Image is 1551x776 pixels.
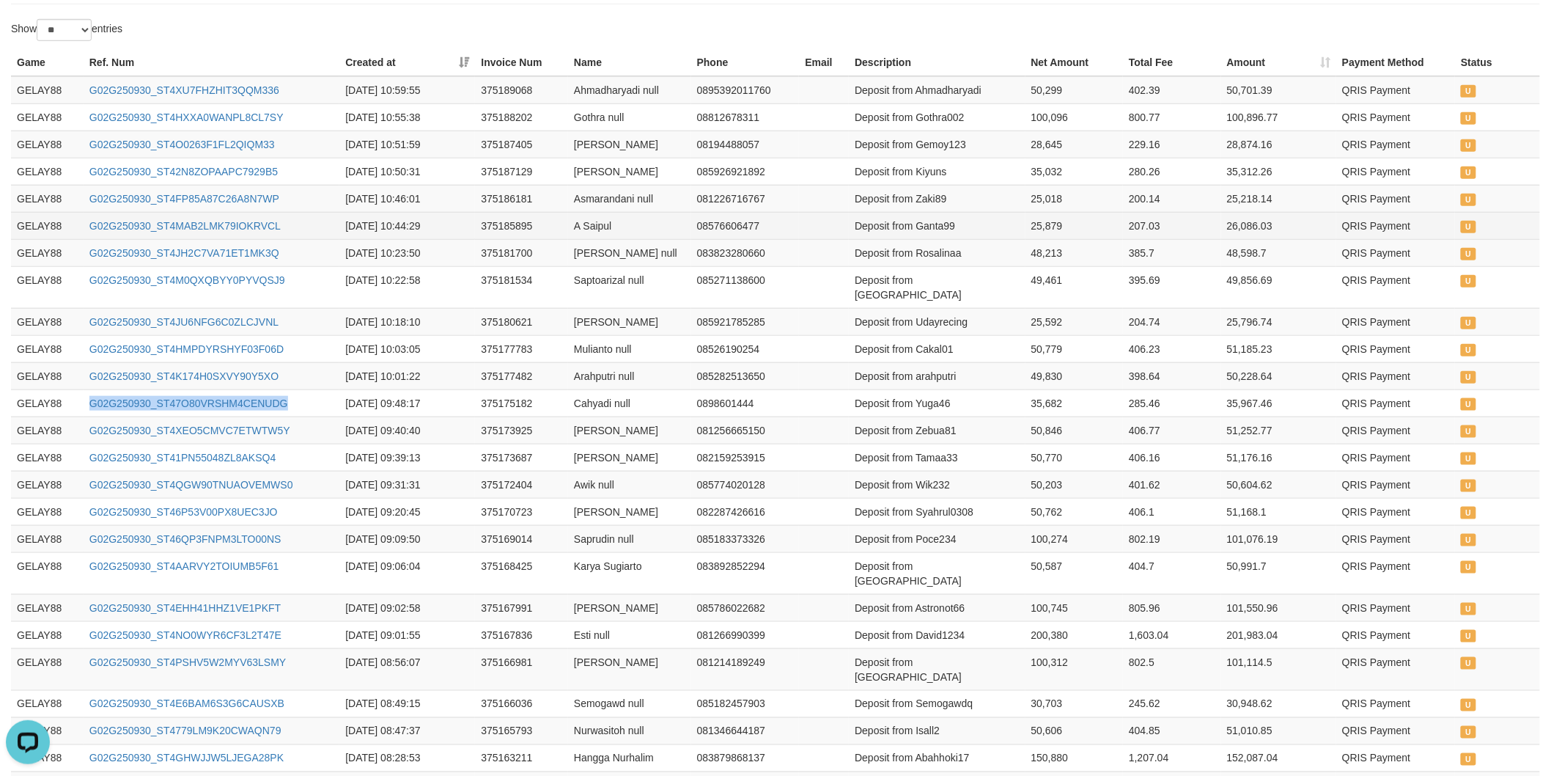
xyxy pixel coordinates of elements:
td: 800.77 [1123,103,1221,131]
td: Hangga Nurhalim [568,744,691,772]
span: UNPAID [1461,371,1476,384]
td: Deposit from Kiyuns [849,158,1025,185]
td: GELAY88 [11,335,84,362]
td: [DATE] 08:56:07 [339,648,475,690]
td: Deposit from Yuga46 [849,389,1025,417]
td: Deposit from [GEOGRAPHIC_DATA] [849,648,1025,690]
td: QRIS Payment [1336,389,1455,417]
td: QRIS Payment [1336,103,1455,131]
td: 802.5 [1123,648,1221,690]
a: G02G250930_ST4NO0WYR6CF3L2T47E [89,629,281,641]
td: QRIS Payment [1336,594,1455,621]
td: 48,213 [1025,239,1124,266]
td: GELAY88 [11,621,84,648]
td: [DATE] 09:40:40 [339,417,475,444]
td: GELAY88 [11,594,84,621]
td: 375168425 [475,552,568,594]
td: 375173925 [475,417,568,444]
a: G02G250930_ST4EHH41HHZ1VE1PKFT [89,602,281,614]
td: 375166981 [475,648,568,690]
th: Created at: activate to sort column ascending [339,49,475,76]
span: UNPAID [1461,630,1476,643]
td: 50,770 [1025,444,1124,471]
a: G02G250930_ST4JH2C7VA71ET1MK3Q [89,247,279,259]
td: Deposit from Wik232 [849,471,1025,498]
td: 50,846 [1025,417,1124,444]
td: 51,185.23 [1221,335,1336,362]
td: 35,682 [1025,389,1124,417]
td: 100,896.77 [1221,103,1336,131]
td: 375187405 [475,131,568,158]
th: Phone [691,49,800,76]
td: GELAY88 [11,417,84,444]
td: 375177482 [475,362,568,389]
span: UNPAID [1461,194,1476,206]
a: G02G250930_ST4O0263F1FL2QIQM33 [89,139,275,150]
td: [DATE] 10:03:05 [339,335,475,362]
td: 25,879 [1025,212,1124,239]
td: 101,114.5 [1221,648,1336,690]
td: [PERSON_NAME] [568,131,691,158]
td: Deposit from Gothra002 [849,103,1025,131]
td: 204.74 [1123,308,1221,335]
td: 395.69 [1123,266,1221,308]
a: G02G250930_ST4M0QXQBYY0PYVQSJ9 [89,274,285,286]
td: Mulianto null [568,335,691,362]
button: Open LiveChat chat widget [6,6,50,50]
td: GELAY88 [11,185,84,212]
td: 50,701.39 [1221,76,1336,104]
td: 200,380 [1025,621,1124,648]
td: 51,010.85 [1221,717,1336,744]
td: 375187129 [475,158,568,185]
span: UNPAID [1461,248,1476,260]
td: 375181534 [475,266,568,308]
td: Deposit from David1234 [849,621,1025,648]
td: QRIS Payment [1336,621,1455,648]
td: 085282513650 [691,362,800,389]
td: 201,983.04 [1221,621,1336,648]
td: 51,168.1 [1221,498,1336,525]
a: G02G250930_ST41PN55048ZL8AKSQ4 [89,452,276,464]
td: 085774020128 [691,471,800,498]
td: Saptoarizal null [568,266,691,308]
td: QRIS Payment [1336,158,1455,185]
td: 50,587 [1025,552,1124,594]
td: 100,745 [1025,594,1124,621]
td: [DATE] 10:51:59 [339,131,475,158]
td: 200.14 [1123,185,1221,212]
a: G02G250930_ST46QP3FNPM3LTO00NS [89,533,281,545]
td: Deposit from Ahmadharyadi [849,76,1025,104]
td: 285.46 [1123,389,1221,417]
td: [DATE] 10:55:38 [339,103,475,131]
td: Deposit from Rosalinaa [849,239,1025,266]
td: 085921785285 [691,308,800,335]
th: Ref. Num [84,49,340,76]
td: Deposit from Ganta99 [849,212,1025,239]
td: QRIS Payment [1336,552,1455,594]
span: UNPAID [1461,561,1476,574]
td: 08194488057 [691,131,800,158]
td: 25,018 [1025,185,1124,212]
td: 100,096 [1025,103,1124,131]
td: 375186181 [475,185,568,212]
td: 0895392011760 [691,76,800,104]
td: 100,312 [1025,648,1124,690]
td: 1,603.04 [1123,621,1221,648]
span: UNPAID [1461,344,1476,356]
a: G02G250930_ST4MAB2LMK79IOKRVCL [89,220,281,232]
td: GELAY88 [11,212,84,239]
td: Esti null [568,621,691,648]
td: Deposit from Semogawdq [849,690,1025,717]
td: 083892852294 [691,552,800,594]
td: 375185895 [475,212,568,239]
select: Showentries [37,19,92,41]
td: Gothra null [568,103,691,131]
span: UNPAID [1461,480,1476,492]
th: Net Amount [1025,49,1124,76]
td: Deposit from Gemoy123 [849,131,1025,158]
td: 081256665150 [691,417,800,444]
a: G02G250930_ST4QGW90TNUAOVEMWS0 [89,479,293,491]
span: UNPAID [1461,221,1476,233]
td: Deposit from Zebua81 [849,417,1025,444]
td: Deposit from arahputri [849,362,1025,389]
